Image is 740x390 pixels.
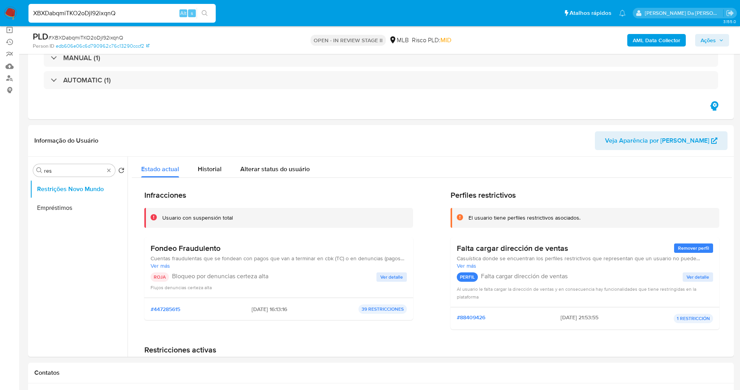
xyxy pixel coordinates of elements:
button: Empréstimos [30,199,128,217]
b: Person ID [33,43,54,50]
button: Retornar ao pedido padrão [118,167,124,176]
input: Procurar [44,167,104,174]
p: patricia.varelo@mercadopago.com.br [645,9,724,17]
h3: MANUAL (1) [63,54,100,62]
input: Pesquise usuários ou casos... [28,8,216,18]
div: MANUAL (1) [44,49,718,67]
b: AML Data Collector [633,34,680,47]
button: Ações [695,34,729,47]
span: Ações [701,34,716,47]
span: Alt [180,9,186,17]
p: OPEN - IN REVIEW STAGE II [311,35,386,46]
span: s [191,9,193,17]
span: # XBXDabqmiTKO2oDjI92ixqnQ [48,34,123,41]
button: Veja Aparência por [PERSON_NAME] [595,131,728,150]
button: AML Data Collector [627,34,686,47]
button: Restrições Novo Mundo [30,180,128,199]
button: Apagar busca [106,167,112,174]
a: edb606e06c6d790962c76c13290cccf2 [56,43,149,50]
span: MID [440,36,451,45]
span: Atalhos rápidos [570,9,611,17]
a: Sair [726,9,734,17]
span: Risco PLD: [412,36,451,45]
div: AUTOMATIC (1) [44,71,718,89]
div: MLB [389,36,409,45]
b: PLD [33,30,48,43]
span: Veja Aparência por [PERSON_NAME] [605,131,709,150]
button: search-icon [197,8,213,19]
h1: Informação do Usuário [34,137,98,145]
button: Procurar [36,167,43,174]
span: 3.155.0 [723,18,736,25]
h3: AUTOMATIC (1) [63,76,111,84]
a: Notificações [619,10,626,16]
h1: Contatos [34,369,728,377]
